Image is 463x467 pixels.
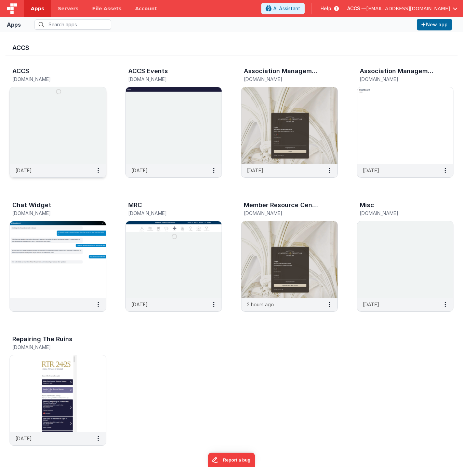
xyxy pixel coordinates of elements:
[12,202,51,209] h3: Chat Widget
[244,211,321,216] h5: [DOMAIN_NAME]
[12,44,451,51] h3: ACCS
[360,202,374,209] h3: Misc
[128,211,205,216] h5: [DOMAIN_NAME]
[360,211,437,216] h5: [DOMAIN_NAME]
[244,68,319,75] h3: Association Management
[15,167,32,174] p: [DATE]
[12,211,89,216] h5: [DOMAIN_NAME]
[131,167,148,174] p: [DATE]
[12,68,29,75] h3: ACCS
[12,336,72,343] h3: Repairing The Ruins
[15,435,32,442] p: [DATE]
[261,3,305,14] button: AI Assistant
[247,167,263,174] p: [DATE]
[131,301,148,308] p: [DATE]
[35,19,111,30] input: Search apps
[363,301,379,308] p: [DATE]
[31,5,44,12] span: Apps
[128,68,168,75] h3: ACCS Events
[273,5,300,12] span: AI Assistant
[320,5,331,12] span: Help
[347,5,366,12] span: ACCS —
[347,5,458,12] button: ACCS — [EMAIL_ADDRESS][DOMAIN_NAME]
[360,68,435,75] h3: Association Management Supabase Test
[247,301,274,308] p: 2 hours ago
[360,77,437,82] h5: [DOMAIN_NAME]
[208,453,255,467] iframe: Marker.io feedback button
[244,202,319,209] h3: Member Resource Center
[128,202,142,209] h3: MRC
[7,21,21,29] div: Apps
[363,167,379,174] p: [DATE]
[92,5,122,12] span: File Assets
[128,77,205,82] h5: [DOMAIN_NAME]
[12,77,89,82] h5: [DOMAIN_NAME]
[366,5,450,12] span: [EMAIL_ADDRESS][DOMAIN_NAME]
[58,5,78,12] span: Servers
[244,77,321,82] h5: [DOMAIN_NAME]
[12,345,89,350] h5: [DOMAIN_NAME]
[417,19,452,30] button: New app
